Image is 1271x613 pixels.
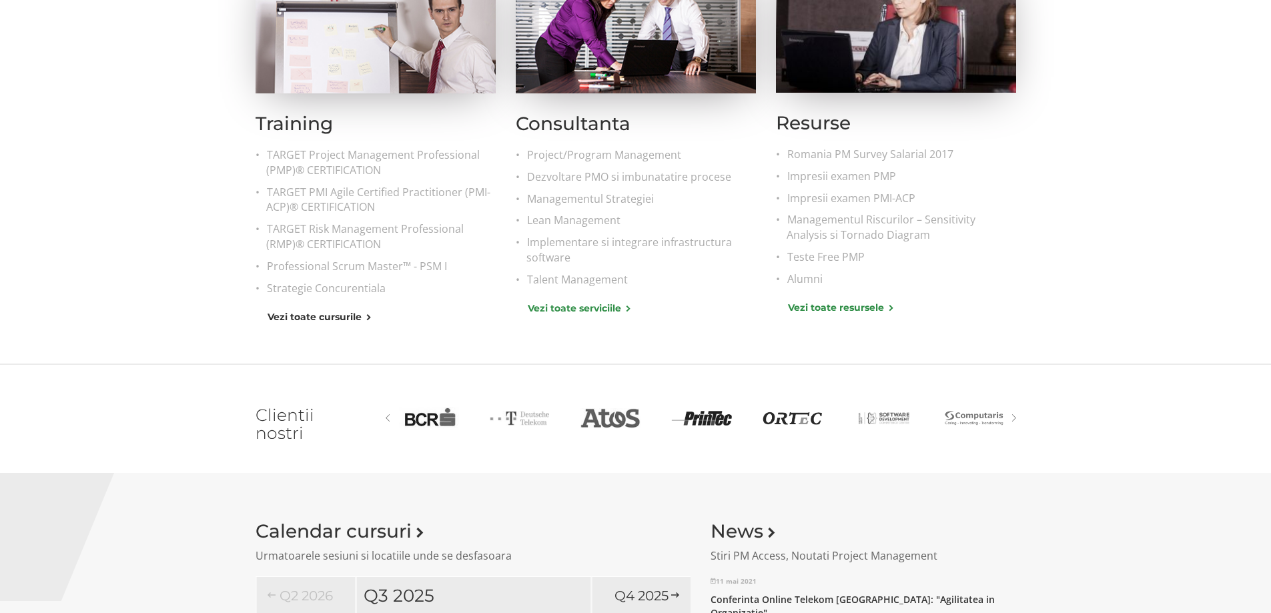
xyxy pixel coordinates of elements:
[787,212,1016,243] a: Managementul Riscurilor – Sensitivity Analysis si Tornado Diagram
[787,147,1016,162] a: Romania PM Survey Salarial 2017
[787,271,1016,287] a: Alumni
[526,147,756,163] a: Project/Program Management
[526,272,756,287] a: Talent Management
[776,113,1016,133] h2: Resurse
[526,169,756,185] a: Dezvoltare PMO si imbunatatire procese
[672,411,732,426] img: Printec Group
[787,169,1016,184] a: Impresii examen PMP
[788,300,893,314] a: Vezi toate resursele
[945,411,1005,425] img: Computaris
[711,548,1016,564] p: Stiri PM Access, Noutati Project Management
[526,213,756,228] a: Lean Management
[787,191,1016,206] a: Impresii examen PMI-ACP
[526,235,756,265] a: Implementare si integrare infrastructura software
[256,406,366,443] h2: Clientii nostri
[763,412,823,425] img: ORTEC CEE
[256,113,496,134] h2: Training
[266,259,496,274] a: Professional Scrum Master™ - PSM I
[256,548,691,564] p: Urmatoarele sesiuni si locatiile unde se desfasoara
[711,520,775,542] a: News
[256,520,423,542] a: Calendar cursuri
[266,281,496,296] a: Strategie Concurentiala
[711,576,1016,586] p: 11 mai 2021
[787,249,1016,265] a: Teste Free PMP
[516,113,756,134] h2: Consultanta
[266,221,496,252] a: TARGET Risk Management Professional (RMP)® CERTIFICATION
[526,191,756,207] a: Managementul Strategiei
[398,407,458,430] img: Bcr
[528,301,630,315] a: Vezi toate serviciile
[854,409,914,428] img: Medicover Synevo
[266,185,496,215] a: TARGET PMI Agile Certified Practitioner (PMI-ACP)® CERTIFICATION
[266,147,496,178] a: TARGET Project Management Professional (PMP)® CERTIFICATION
[268,310,370,324] a: Vezi toate cursurile
[580,408,641,428] img: Atos
[490,411,550,426] img: Deutsche Telekom AG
